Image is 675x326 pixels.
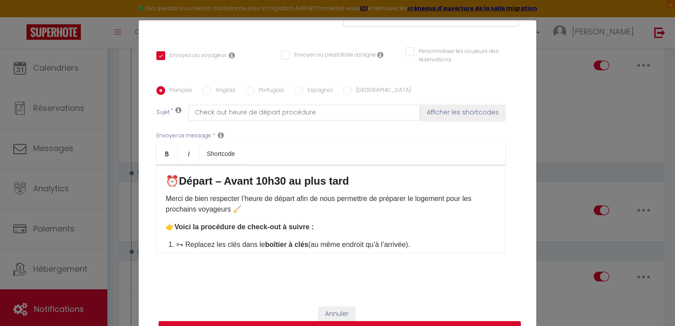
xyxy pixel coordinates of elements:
[174,223,314,231] strong: Voici la procédure de check-out à suivre :
[319,307,355,322] button: Annuler
[7,4,34,30] button: Ouvrir le widget de chat LiveChat
[166,174,496,188] h3: ⏰
[229,52,235,59] i: Envoyer au voyageur
[165,86,192,96] label: Français
[218,132,224,139] i: Message
[179,175,349,187] strong: Départ – Avant 10h30 au plus tard
[200,143,242,164] a: Shortcode
[166,222,496,232] p: 👉
[178,143,200,164] a: Italic
[377,51,383,58] i: Envoyer au prestataire si il est assigné
[265,241,308,248] strong: boîtier à clés
[156,143,178,164] a: Bold
[166,193,496,215] p: Merci de bien respecter l’heure de départ afin de nous permettre de préparer le logement pour les...
[156,108,170,118] label: Sujet
[303,86,333,96] label: Espagnol
[176,239,496,250] p: 🗝 Replacez les clés dans le (au même endroit qu’à l’arrivée).
[175,106,182,114] i: Subject
[156,132,211,140] label: Envoyer ce message
[420,105,505,121] button: Afficher les shortcodes
[352,86,411,96] label: [GEOGRAPHIC_DATA]
[254,86,284,96] label: Portugais
[211,86,235,96] label: Anglais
